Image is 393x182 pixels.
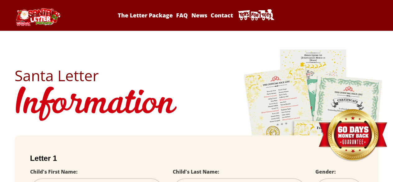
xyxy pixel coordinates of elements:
[30,154,363,163] h2: Letter 1
[315,168,336,175] label: Gender:
[175,12,189,19] a: FAQ
[30,168,78,175] label: Child's First Name:
[117,12,174,19] a: The Letter Package
[15,68,379,83] h2: Santa Letter
[318,109,388,162] img: Money Back Guarantee
[173,168,219,175] label: Child's Last Name:
[15,8,61,26] img: Santa Letter Logo
[190,12,208,19] a: News
[15,83,379,126] h1: Information
[209,12,234,19] a: Contact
